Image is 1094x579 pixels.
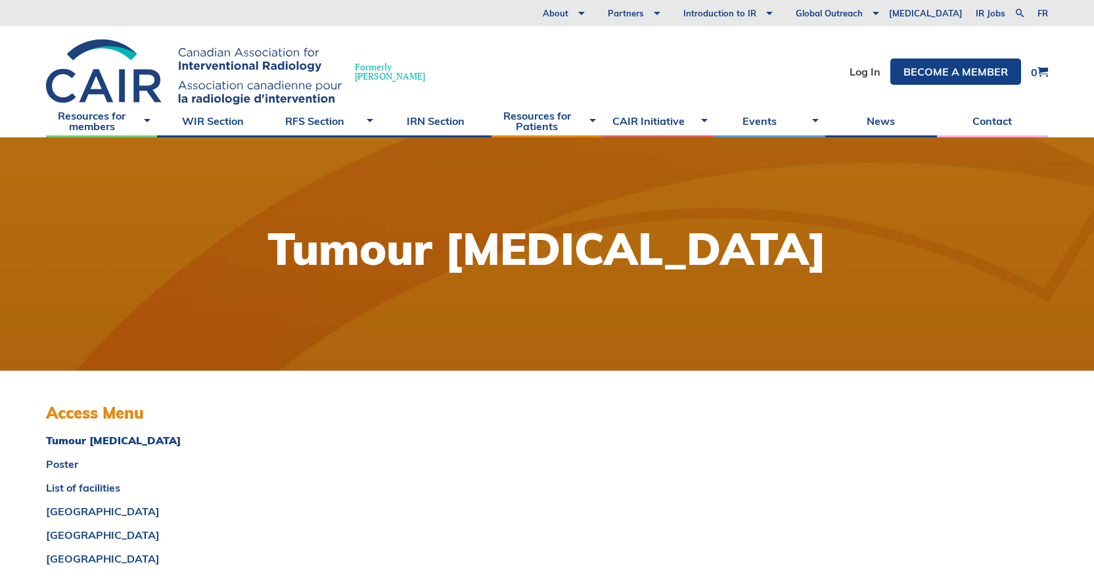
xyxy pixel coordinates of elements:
h3: Access Menu [46,404,384,423]
a: Poster [46,459,384,469]
a: [GEOGRAPHIC_DATA] [46,506,384,517]
a: [GEOGRAPHIC_DATA] [46,530,384,540]
h1: Tumour [MEDICAL_DATA] [267,227,827,271]
a: Log In [850,66,880,77]
a: WIR Section [157,104,268,137]
a: List of facilities [46,482,384,493]
a: Become a member [890,58,1021,85]
img: CIRA [46,39,342,104]
a: Contact [937,104,1048,137]
a: CAIR Initiative [603,104,714,137]
a: Resources for members [46,104,157,137]
a: fr [1037,9,1048,18]
a: Resources for Patients [491,104,603,137]
a: RFS Section [269,104,380,137]
a: 0 [1031,66,1048,78]
a: [GEOGRAPHIC_DATA] [46,553,384,564]
a: Events [714,104,825,137]
a: Formerly[PERSON_NAME] [46,39,438,104]
a: Tumour [MEDICAL_DATA] [46,435,384,446]
a: News [825,104,936,137]
span: Formerly [PERSON_NAME] [355,62,425,81]
a: IRN Section [380,104,491,137]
